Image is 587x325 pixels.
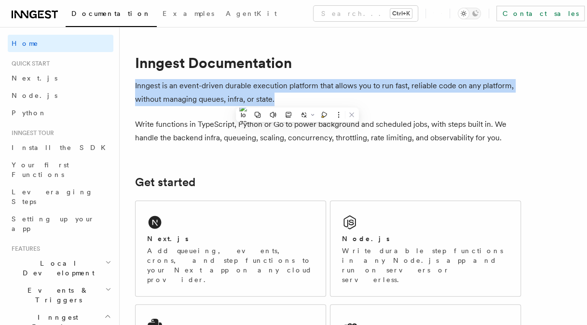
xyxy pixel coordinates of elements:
span: Documentation [71,10,151,17]
a: Node.jsWrite durable step functions in any Node.js app and run on servers or serverless. [330,201,521,297]
a: Python [8,104,113,122]
h2: Next.js [147,234,189,244]
a: Home [8,35,113,52]
span: Features [8,245,40,253]
span: Python [12,109,47,117]
h1: Inngest Documentation [135,54,521,71]
a: Leveraging Steps [8,183,113,210]
span: Setting up your app [12,215,95,232]
kbd: Ctrl+K [390,9,412,18]
span: Examples [163,10,214,17]
a: Setting up your app [8,210,113,237]
button: Toggle dark mode [458,8,481,19]
a: Get started [135,176,195,189]
span: Leveraging Steps [12,188,93,205]
span: Local Development [8,258,105,278]
p: Write functions in TypeScript, Python or Go to power background and scheduled jobs, with steps bu... [135,118,521,145]
a: Your first Functions [8,156,113,183]
span: Node.js [12,92,57,99]
h2: Node.js [342,234,390,244]
a: AgentKit [220,3,283,26]
button: Events & Triggers [8,282,113,309]
span: Inngest tour [8,129,54,137]
p: Add queueing, events, crons, and step functions to your Next app on any cloud provider. [147,246,314,284]
a: Examples [157,3,220,26]
a: Install the SDK [8,139,113,156]
button: Search...Ctrl+K [314,6,418,21]
span: Home [12,39,39,48]
p: Write durable step functions in any Node.js app and run on servers or serverless. [342,246,509,284]
a: Next.js [8,69,113,87]
span: Your first Functions [12,161,69,178]
a: Next.jsAdd queueing, events, crons, and step functions to your Next app on any cloud provider. [135,201,326,297]
button: Local Development [8,255,113,282]
p: Inngest is an event-driven durable execution platform that allows you to run fast, reliable code ... [135,79,521,106]
span: Quick start [8,60,50,68]
span: AgentKit [226,10,277,17]
a: Node.js [8,87,113,104]
span: Next.js [12,74,57,82]
a: Documentation [66,3,157,27]
a: Contact sales [496,6,585,21]
span: Install the SDK [12,144,111,151]
span: Events & Triggers [8,285,105,305]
